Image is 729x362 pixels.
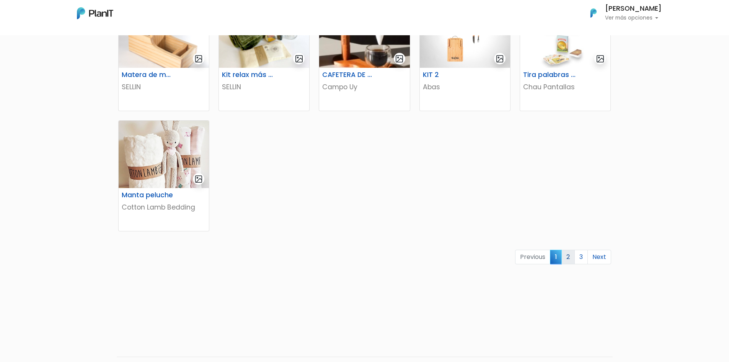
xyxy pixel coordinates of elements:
[194,175,203,183] img: gallery-light
[217,71,280,79] h6: Kit relax más té
[496,54,504,63] img: gallery-light
[519,71,581,79] h6: Tira palabras + Cartas españolas
[117,71,179,79] h6: Matera de madera con Porta Celular
[395,54,404,63] img: gallery-light
[596,54,605,63] img: gallery-light
[295,54,303,63] img: gallery-light
[423,82,507,92] p: Abas
[585,5,602,21] img: PlanIt Logo
[194,54,203,63] img: gallery-light
[605,5,662,12] h6: [PERSON_NAME]
[222,82,306,92] p: SELLIN
[122,202,206,212] p: Cotton Lamb Bedding
[581,3,662,23] button: PlanIt Logo [PERSON_NAME] Ver más opciones
[39,7,110,22] div: ¿Necesitás ayuda?
[322,82,406,92] p: Campo Uy
[587,250,611,264] a: Next
[605,15,662,21] p: Ver más opciones
[418,71,481,79] h6: KIT 2
[550,250,562,264] span: 1
[117,191,179,199] h6: Manta peluche
[119,121,209,188] img: thumb_manta.jpg
[523,82,607,92] p: Chau Pantallas
[561,250,575,264] a: 2
[118,120,209,231] a: gallery-light Manta peluche Cotton Lamb Bedding
[122,82,206,92] p: SELLIN
[574,250,588,264] a: 3
[77,7,113,19] img: PlanIt Logo
[318,71,380,79] h6: CAFETERA DE GOTEO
